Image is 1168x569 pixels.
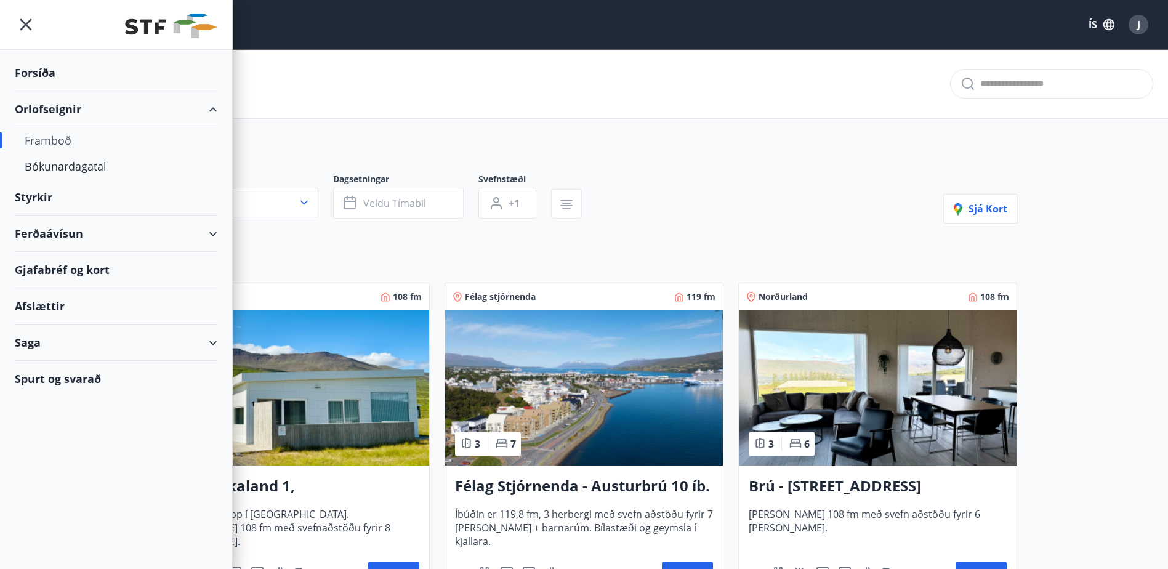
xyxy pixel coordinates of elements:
[25,127,207,153] div: Framboð
[478,173,551,188] span: Svefnstæði
[15,325,217,361] div: Saga
[954,202,1007,216] span: Sjá kort
[475,437,480,451] span: 3
[465,291,536,303] span: Félag stjórnenda
[509,196,520,210] span: +1
[15,252,217,288] div: Gjafabréf og kort
[759,291,808,303] span: Norðurland
[1082,14,1121,36] button: ÍS
[510,437,516,451] span: 7
[455,507,713,548] span: Íbúðin er 119,8 fm, 3 herbergi með svefn aðstöðu fyrir 7 [PERSON_NAME] + barnarúm. Bílastæði og g...
[980,291,1009,303] span: 108 fm
[15,14,37,36] button: menu
[943,194,1018,224] button: Sjá kort
[15,288,217,325] div: Afslættir
[1124,10,1153,39] button: J
[15,179,217,216] div: Styrkir
[768,437,774,451] span: 3
[455,475,713,498] h3: Félag Stjórnenda - Austurbrú 10 íb. 201
[151,188,318,217] button: Allt
[161,475,419,498] h3: Brú - Hrókaland 1, [GEOGRAPHIC_DATA]
[125,14,217,38] img: union_logo
[1137,18,1140,31] span: J
[25,153,207,179] div: Bókunardagatal
[478,188,536,219] button: +1
[393,291,422,303] span: 108 fm
[363,196,426,210] span: Veldu tímabil
[161,507,419,548] span: Rúmgott hús upp í [GEOGRAPHIC_DATA]. [PERSON_NAME] 108 fm með svefnaðstöðu fyrir 8 [PERSON_NAME].
[445,310,723,466] img: Paella dish
[151,310,429,466] img: Paella dish
[15,91,217,127] div: Orlofseignir
[15,55,217,91] div: Forsíða
[687,291,715,303] span: 119 fm
[804,437,810,451] span: 6
[749,507,1007,548] span: [PERSON_NAME] 108 fm með svefn aðstöðu fyrir 6 [PERSON_NAME].
[15,216,217,252] div: Ferðaávísun
[739,310,1017,466] img: Paella dish
[333,173,478,188] span: Dagsetningar
[15,361,217,397] div: Spurt og svarað
[749,475,1007,498] h3: Brú - [STREET_ADDRESS]
[151,173,333,188] span: Svæði
[333,188,464,219] button: Veldu tímabil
